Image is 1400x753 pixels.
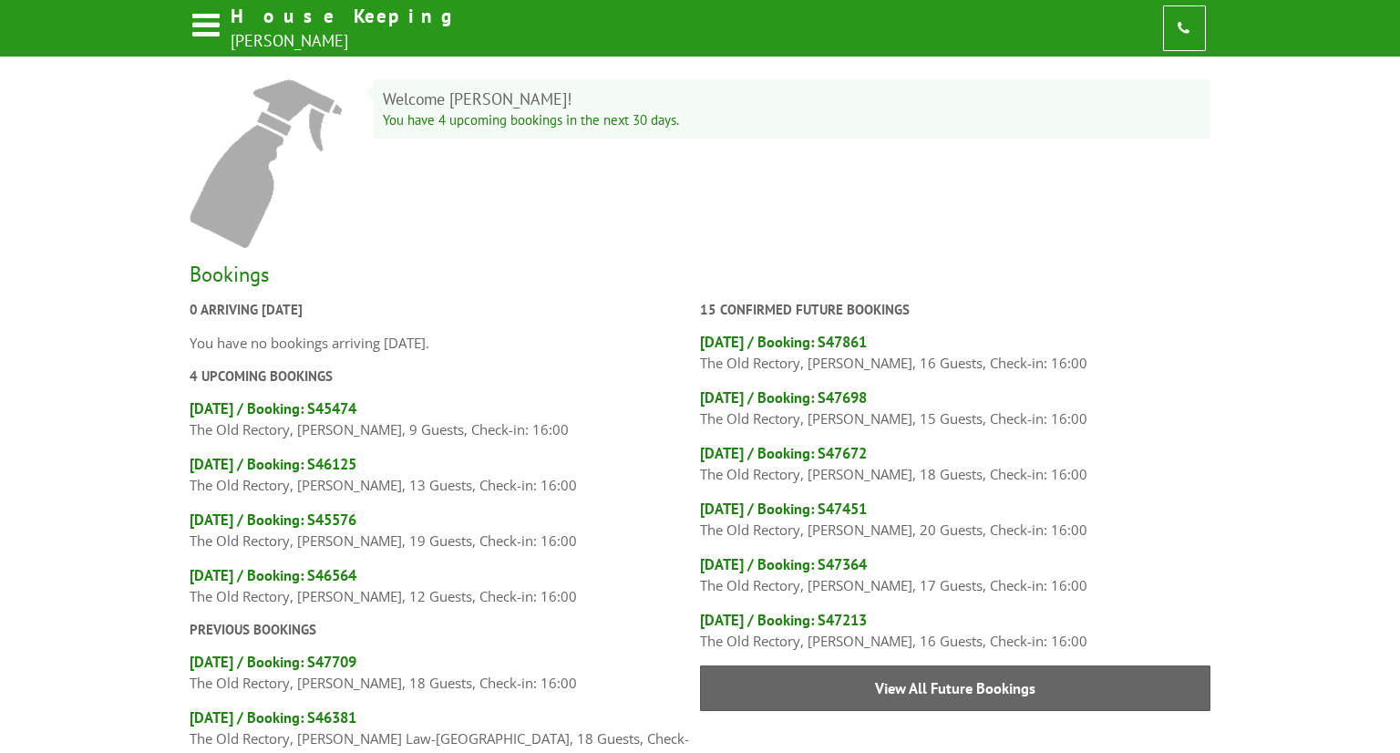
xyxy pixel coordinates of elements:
h4: [DATE] / Booking: S47364 [700,554,1210,574]
p: The Old Rectory, [PERSON_NAME], 12 Guests, Check-in: 16:00 [190,585,700,607]
h4: [DATE] / Booking: S47861 [700,332,1210,352]
h4: [DATE] / Booking: S47451 [700,499,1210,519]
a: [DATE] / Booking: S45576 The Old Rectory, [PERSON_NAME], 19 Guests, Check-in: 16:00 [190,510,700,552]
h2: [PERSON_NAME] [231,30,460,51]
p: The Old Rectory, [PERSON_NAME], 15 Guests, Check-in: 16:00 [700,407,1210,429]
h4: [DATE] / Booking: S46381 [190,707,700,727]
a: [DATE] / Booking: S45474 The Old Rectory, [PERSON_NAME], 9 Guests, Check-in: 16:00 [190,398,700,440]
p: The Old Rectory, [PERSON_NAME], 20 Guests, Check-in: 16:00 [700,519,1210,541]
h4: [DATE] / Booking: S47213 [700,610,1210,630]
img: spray-df4dd2a5eb1b6ba86cf335f402e41a1438f759a0f1c23e96b22d3813e0eac9b8.png [190,79,343,248]
p: The Old Rectory, [PERSON_NAME], 9 Guests, Check-in: 16:00 [190,418,700,440]
h4: [DATE] / Booking: S47709 [190,652,700,672]
h4: [DATE] / Booking: S45576 [190,510,700,530]
h3: You have 4 upcoming bookings in the next 30 days. [383,111,1201,129]
a: House Keeping [PERSON_NAME] [190,4,460,53]
a: [DATE] / Booking: S46125 The Old Rectory, [PERSON_NAME], 13 Guests, Check-in: 16:00 [190,454,700,496]
p: The Old Rectory, [PERSON_NAME], 18 Guests, Check-in: 16:00 [190,672,700,694]
p: The Old Rectory, [PERSON_NAME], 18 Guests, Check-in: 16:00 [700,463,1210,485]
a: [DATE] / Booking: S47861 The Old Rectory, [PERSON_NAME], 16 Guests, Check-in: 16:00 [700,332,1210,374]
p: The Old Rectory, [PERSON_NAME], 13 Guests, Check-in: 16:00 [190,474,700,496]
a: [DATE] / Booking: S47213 The Old Rectory, [PERSON_NAME], 16 Guests, Check-in: 16:00 [700,610,1210,652]
p: You have no bookings arriving [DATE]. [190,332,700,354]
a: [DATE] / Booking: S47698 The Old Rectory, [PERSON_NAME], 15 Guests, Check-in: 16:00 [700,387,1210,429]
a: [DATE] / Booking: S47364 The Old Rectory, [PERSON_NAME], 17 Guests, Check-in: 16:00 [700,554,1210,596]
h3: 15 Confirmed Future Bookings [700,301,1210,318]
p: The Old Rectory, [PERSON_NAME], 16 Guests, Check-in: 16:00 [700,352,1210,374]
a: [DATE] / Booking: S47451 The Old Rectory, [PERSON_NAME], 20 Guests, Check-in: 16:00 [700,499,1210,541]
h2: Bookings [190,261,1210,287]
a: [DATE] / Booking: S47672 The Old Rectory, [PERSON_NAME], 18 Guests, Check-in: 16:00 [700,443,1210,485]
h4: [DATE] / Booking: S46564 [190,565,700,585]
p: The Old Rectory, [PERSON_NAME], 19 Guests, Check-in: 16:00 [190,530,700,552]
h3: 0 Arriving [DATE] [190,301,700,318]
h1: House Keeping [231,4,460,28]
h4: [DATE] / Booking: S46125 [190,454,700,474]
p: The Old Rectory, [PERSON_NAME], 17 Guests, Check-in: 16:00 [700,574,1210,596]
a: View All Future Bookings [700,665,1210,711]
h2: Welcome [PERSON_NAME]! [383,88,1201,109]
h3: 4 Upcoming Bookings [190,367,700,385]
a: [DATE] / Booking: S47709 The Old Rectory, [PERSON_NAME], 18 Guests, Check-in: 16:00 [190,652,700,694]
h4: [DATE] / Booking: S45474 [190,398,700,418]
a: [DATE] / Booking: S46564 The Old Rectory, [PERSON_NAME], 12 Guests, Check-in: 16:00 [190,565,700,607]
h4: [DATE] / Booking: S47672 [700,443,1210,463]
h4: [DATE] / Booking: S47698 [700,387,1210,407]
p: The Old Rectory, [PERSON_NAME], 16 Guests, Check-in: 16:00 [700,630,1210,652]
h3: Previous Bookings [190,621,700,638]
